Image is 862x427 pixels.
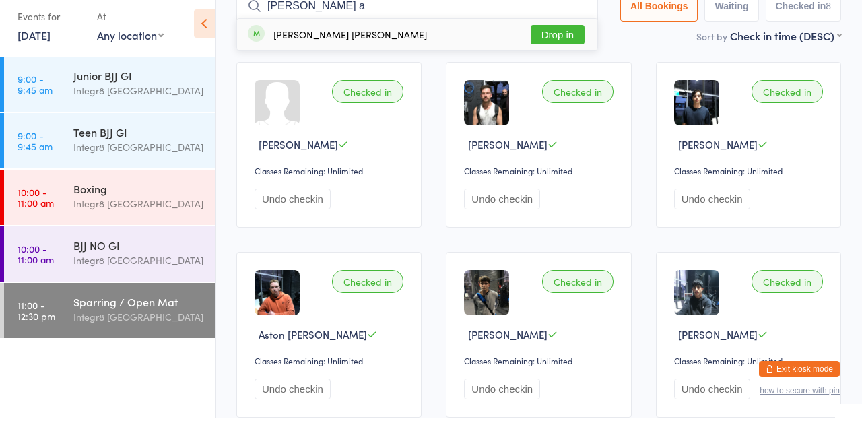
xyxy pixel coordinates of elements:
div: Checked in [752,280,823,302]
div: Check in time (DESC) [730,38,841,53]
time: 11:00 - 12:30 pm [18,309,55,331]
button: Undo checkin [255,388,331,409]
img: image1745826211.png [674,90,719,135]
a: 11:00 -12:30 pmSparring / Open MatIntegr8 [GEOGRAPHIC_DATA] [4,292,215,348]
a: 10:00 -11:00 amBJJ NO GIIntegr8 [GEOGRAPHIC_DATA] [4,236,215,291]
span: Aston [PERSON_NAME] [259,337,367,351]
span: [PERSON_NAME] [468,337,548,351]
div: Checked in [752,90,823,112]
div: Integr8 [GEOGRAPHIC_DATA] [73,149,203,164]
span: [PERSON_NAME] [678,147,758,161]
img: image1745826218.png [464,280,509,325]
div: Events for [18,15,84,37]
button: Undo checkin [674,388,750,409]
div: Classes Remaining: Unlimited [255,174,407,186]
img: image1745912729.png [464,90,509,135]
img: image1756712530.png [674,280,719,325]
div: Boxing [73,191,203,205]
label: Sort by [696,39,727,53]
a: 9:00 -9:45 amJunior BJJ GIIntegr8 [GEOGRAPHIC_DATA] [4,66,215,121]
a: 9:00 -9:45 amTeen BJJ GIIntegr8 [GEOGRAPHIC_DATA] [4,123,215,178]
div: Checked in [332,90,403,112]
button: how to secure with pin [760,395,840,405]
div: At [97,15,164,37]
img: image1745912312.png [255,280,300,325]
button: Undo checkin [674,198,750,219]
button: Undo checkin [255,198,331,219]
div: Junior BJJ GI [73,77,203,92]
div: Sparring / Open Mat [73,304,203,319]
div: Classes Remaining: Unlimited [674,364,827,376]
span: [PERSON_NAME] [259,147,338,161]
button: Undo checkin [464,198,540,219]
time: 9:00 - 9:45 am [18,83,53,104]
div: Checked in [542,90,614,112]
div: Teen BJJ GI [73,134,203,149]
button: Exit kiosk mode [759,370,840,387]
div: Classes Remaining: Unlimited [255,364,407,376]
div: Integr8 [GEOGRAPHIC_DATA] [73,262,203,277]
button: Undo checkin [464,388,540,409]
div: BJJ NO GI [73,247,203,262]
span: [PERSON_NAME] [678,337,758,351]
div: 8 [826,10,831,21]
a: [DATE] [18,37,51,52]
div: Any location [97,37,164,52]
div: Checked in [542,280,614,302]
div: Integr8 [GEOGRAPHIC_DATA] [73,92,203,108]
div: Checked in [332,280,403,302]
div: Integr8 [GEOGRAPHIC_DATA] [73,319,203,334]
div: Integr8 [GEOGRAPHIC_DATA] [73,205,203,221]
div: Classes Remaining: Unlimited [464,364,617,376]
div: Classes Remaining: Unlimited [674,174,827,186]
time: 10:00 - 11:00 am [18,253,54,274]
div: Classes Remaining: Unlimited [464,174,617,186]
time: 9:00 - 9:45 am [18,139,53,161]
span: [PERSON_NAME] [468,147,548,161]
div: [PERSON_NAME] [PERSON_NAME] [273,38,427,49]
time: 10:00 - 11:00 am [18,196,54,218]
a: 10:00 -11:00 amBoxingIntegr8 [GEOGRAPHIC_DATA] [4,179,215,234]
button: Drop in [531,34,585,54]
